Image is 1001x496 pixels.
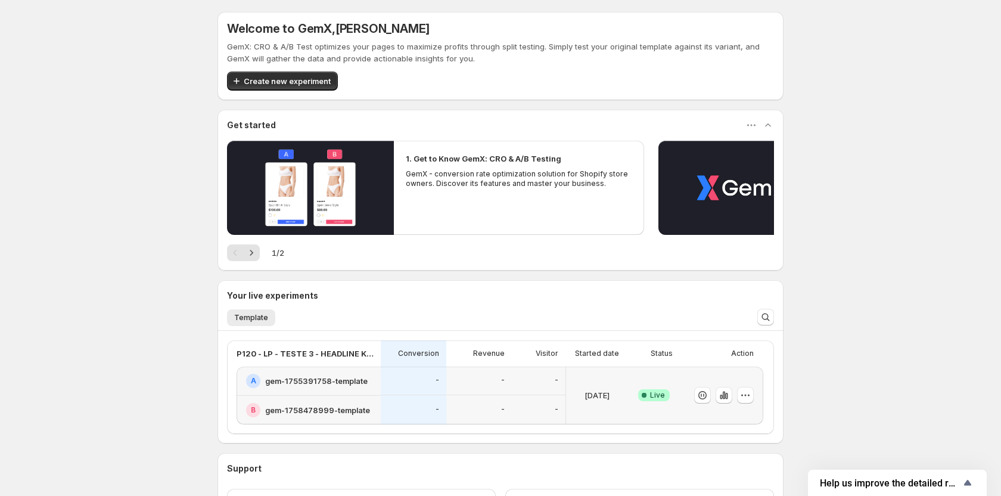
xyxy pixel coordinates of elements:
p: - [555,376,558,385]
nav: Pagination [227,244,260,261]
span: Help us improve the detailed report for A/B campaigns [820,478,960,489]
h3: Support [227,463,262,475]
p: - [436,405,439,414]
h2: gem-1758478999-template [265,404,370,416]
p: - [501,376,505,385]
p: - [501,405,505,414]
h2: gem-1755391758-template [265,375,368,387]
p: GemX - conversion rate optimization solution for Shopify store owners. Discover its features and ... [406,169,632,188]
button: Play video [658,141,825,235]
p: Visitor [536,349,558,358]
h2: B [251,405,256,415]
button: Show survey - Help us improve the detailed report for A/B campaigns [820,476,975,490]
p: GemX: CRO & A/B Test optimizes your pages to maximize profits through split testing. Simply test ... [227,41,774,64]
h3: Get started [227,119,276,131]
p: P120 - LP - TESTE 3 - HEADLINE KITS + BADGES - [DATE] 15:40:30 [237,348,374,359]
span: Live [650,390,665,400]
button: Create new experiment [227,72,338,91]
h2: 1. Get to Know GemX: CRO & A/B Testing [406,153,561,165]
span: , [PERSON_NAME] [332,21,430,36]
span: Create new experiment [244,75,331,87]
p: Revenue [473,349,505,358]
p: - [436,376,439,385]
p: [DATE] [585,389,610,401]
p: Action [731,349,754,358]
h3: Your live experiments [227,290,318,302]
p: Conversion [398,349,439,358]
span: Template [234,313,268,323]
button: Next [243,244,260,261]
h2: A [251,376,256,386]
p: Status [651,349,673,358]
span: 1 / 2 [272,247,284,259]
p: - [555,405,558,414]
button: Search and filter results [757,309,774,325]
button: Play video [227,141,394,235]
p: Started date [575,349,619,358]
h5: Welcome to GemX [227,21,430,36]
